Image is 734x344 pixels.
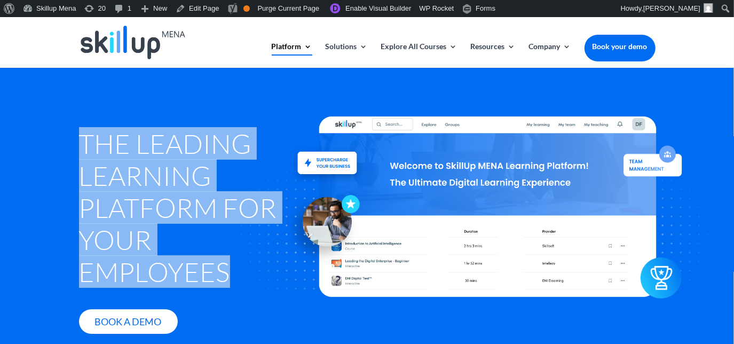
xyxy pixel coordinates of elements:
a: Platform [272,43,312,68]
img: icon2 - Skillup [641,265,682,307]
a: Explore All Courses [381,43,457,68]
h1: The Leading Learning Platform for Your Employees [79,128,290,293]
div: OK [243,5,250,12]
a: Company [529,43,571,68]
img: icon - Skillup [283,186,360,263]
a: Resources [471,43,516,68]
a: Book A Demo [79,309,178,334]
img: Upskill and reskill your staff - SkillUp MENA [289,136,366,176]
span: [PERSON_NAME] [643,4,700,12]
a: Solutions [326,43,368,68]
iframe: Chat Widget [681,293,734,344]
img: Skillup Mena [81,26,185,59]
a: Book your demo [585,35,656,58]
